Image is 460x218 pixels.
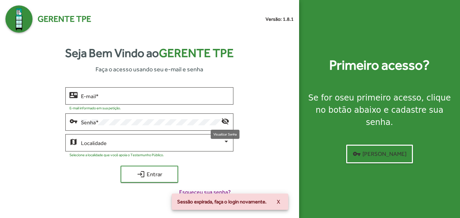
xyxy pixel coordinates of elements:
[340,93,421,103] strong: seu primeiro acesso
[69,138,78,146] mat-icon: map
[121,166,178,183] button: Entrar
[353,148,406,160] span: [PERSON_NAME]
[266,16,294,23] small: Versão: 1.8.1
[69,153,164,157] mat-hint: Selecione a localidade que você apoia o Testemunho Público.
[346,145,413,163] button: [PERSON_NAME]
[127,168,172,180] span: Entrar
[221,117,229,125] mat-icon: visibility_off
[69,117,78,125] mat-icon: vpn_key
[65,44,234,62] strong: Seja Bem Vindo ao
[329,55,430,75] strong: Primeiro acesso?
[159,46,234,60] span: Gerente TPE
[307,92,452,128] div: Se for o , clique no botão abaixo e cadastre sua senha.
[177,198,267,205] span: Sessão expirada, faça o login novamente.
[271,196,286,208] button: X
[5,5,33,33] img: Logo Gerente
[96,65,203,74] span: Faça o acesso usando seu e-mail e senha
[69,106,121,110] mat-hint: E-mail informado em sua petição.
[277,196,280,208] span: X
[38,13,91,25] span: Gerente TPE
[353,150,361,158] mat-icon: vpn_key
[69,91,78,99] mat-icon: contact_mail
[137,170,145,178] mat-icon: login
